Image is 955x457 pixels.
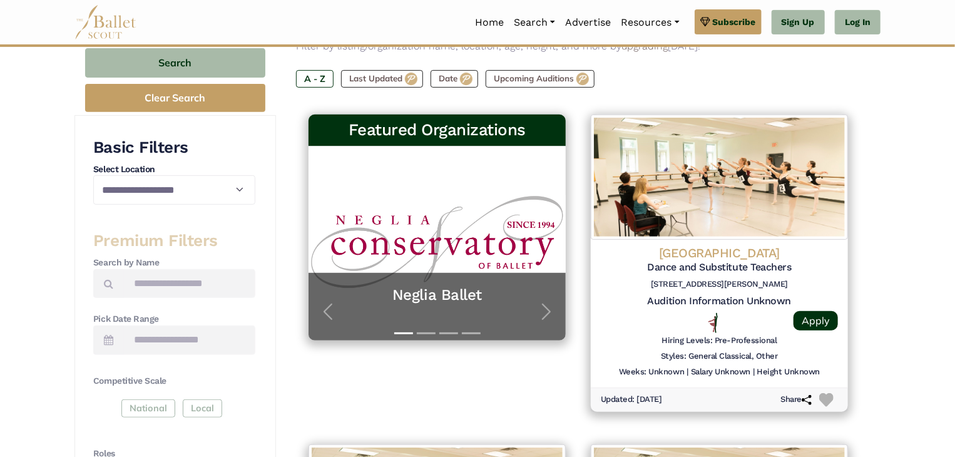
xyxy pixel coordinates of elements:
label: Date [431,70,478,88]
label: Last Updated [341,70,423,88]
h3: Premium Filters [93,230,255,252]
a: Log In [835,10,881,35]
h6: Updated: [DATE] [601,394,662,405]
a: Neglia Ballet [321,285,553,305]
button: Clear Search [85,84,265,112]
button: Slide 4 [462,326,481,341]
img: Logo [591,115,848,240]
a: Apply [794,311,838,331]
h3: Basic Filters [93,137,255,158]
button: Slide 2 [417,326,436,341]
button: Slide 3 [439,326,458,341]
a: Resources [616,9,684,36]
h6: Hiring Levels: Pre-Professional [661,336,777,346]
h3: Featured Organizations [319,120,556,141]
a: Sign Up [772,10,825,35]
h6: Height Unknown [757,367,820,377]
h6: Styles: General Classical, Other [661,351,778,362]
img: All [708,313,718,333]
a: Home [470,9,509,36]
h5: Dance and Substitute Teachers [601,261,838,274]
img: Heart [819,393,834,408]
span: Subscribe [713,15,756,29]
h4: Select Location [93,163,255,176]
h4: [GEOGRAPHIC_DATA] [601,245,838,261]
label: Upcoming Auditions [486,70,595,88]
a: Subscribe [695,9,762,34]
h4: Search by Name [93,257,255,269]
h6: | [753,367,755,377]
h6: | [687,367,688,377]
h4: Pick Date Range [93,313,255,326]
button: Slide 1 [394,326,413,341]
h6: [STREET_ADDRESS][PERSON_NAME] [601,279,838,290]
h6: Salary Unknown [691,367,750,377]
h5: Audition Information Unknown [601,295,838,308]
button: Search [85,48,265,78]
a: Search [509,9,560,36]
h4: Competitive Scale [93,375,255,388]
a: Advertise [560,9,616,36]
input: Search by names... [123,269,255,299]
h6: Weeks: Unknown [619,367,684,377]
img: gem.svg [700,15,710,29]
h6: Share [780,394,812,405]
label: A - Z [296,70,334,88]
